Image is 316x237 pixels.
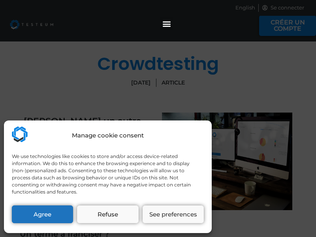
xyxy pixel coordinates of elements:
[77,205,138,223] button: Refuse
[160,17,173,30] div: Permuter le menu
[12,126,28,142] img: Testeum.com - Application crowdtesting platform
[72,131,144,140] div: Manage cookie consent
[143,205,204,223] button: See preferences
[12,153,203,196] div: We use technologies like cookies to store and/or access device-related information. We do this to...
[12,205,73,223] button: Agree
